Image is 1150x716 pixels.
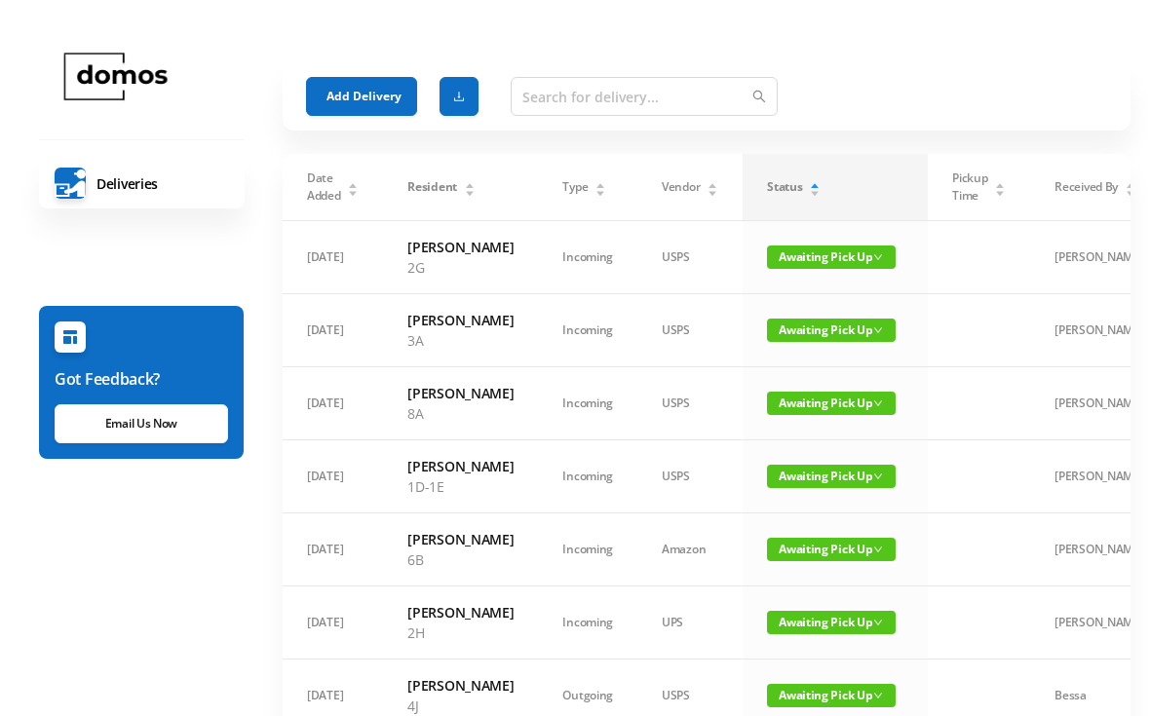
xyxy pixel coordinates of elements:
td: [DATE] [283,586,383,659]
i: icon: down [873,471,883,481]
span: Awaiting Pick Up [767,465,896,488]
span: Vendor [662,178,700,196]
i: icon: caret-down [1125,188,1135,194]
td: Incoming [538,513,637,586]
p: 4J [407,696,514,716]
i: icon: caret-up [708,180,718,186]
i: icon: caret-down [595,188,606,194]
td: UPS [637,586,743,659]
h6: [PERSON_NAME] [407,529,514,549]
i: icon: caret-up [464,180,475,186]
h6: [PERSON_NAME] [407,456,514,476]
td: [DATE] [283,440,383,513]
i: icon: down [873,325,883,335]
span: Date Added [307,170,341,205]
span: Awaiting Pick Up [767,684,896,707]
td: Amazon [637,513,743,586]
p: 2H [407,622,514,643]
td: USPS [637,367,743,440]
span: Received By [1054,178,1118,196]
td: [DATE] [283,221,383,294]
span: Status [767,178,802,196]
span: Awaiting Pick Up [767,538,896,561]
a: Email Us Now [55,404,228,443]
i: icon: caret-up [595,180,606,186]
i: icon: down [873,398,883,408]
span: Type [562,178,588,196]
div: Sort [809,180,821,192]
span: Awaiting Pick Up [767,392,896,415]
td: Incoming [538,367,637,440]
td: USPS [637,294,743,367]
i: icon: caret-up [348,180,359,186]
i: icon: down [873,618,883,627]
p: 1D-1E [407,476,514,497]
i: icon: caret-up [995,180,1006,186]
h6: [PERSON_NAME] [407,383,514,403]
td: USPS [637,440,743,513]
h6: [PERSON_NAME] [407,237,514,257]
div: Sort [594,180,606,192]
i: icon: caret-down [995,188,1006,194]
span: Awaiting Pick Up [767,319,896,342]
i: icon: search [752,90,766,103]
td: [DATE] [283,513,383,586]
span: Pickup Time [952,170,987,205]
span: Resident [407,178,457,196]
button: icon: download [440,77,479,116]
i: icon: down [873,252,883,262]
i: icon: caret-down [708,188,718,194]
div: Sort [707,180,718,192]
td: Incoming [538,586,637,659]
div: Sort [464,180,476,192]
td: [DATE] [283,294,383,367]
span: Awaiting Pick Up [767,611,896,634]
a: Deliveries [39,158,245,208]
td: Incoming [538,221,637,294]
div: Sort [994,180,1006,192]
td: [DATE] [283,367,383,440]
h6: [PERSON_NAME] [407,675,514,696]
button: Add Delivery [306,77,417,116]
h6: [PERSON_NAME] [407,602,514,622]
input: Search for delivery... [511,77,778,116]
i: icon: caret-down [464,188,475,194]
h6: [PERSON_NAME] [407,310,514,330]
i: icon: caret-up [1125,180,1135,186]
td: USPS [637,221,743,294]
p: 2G [407,257,514,278]
div: Sort [347,180,359,192]
i: icon: caret-down [348,188,359,194]
td: Incoming [538,294,637,367]
i: icon: down [873,691,883,700]
p: 8A [407,403,514,424]
i: icon: caret-down [810,188,821,194]
p: 3A [407,330,514,351]
td: Incoming [538,440,637,513]
i: icon: down [873,545,883,554]
i: icon: caret-up [810,180,821,186]
div: Sort [1125,180,1136,192]
h6: Got Feedback? [55,367,228,391]
span: Awaiting Pick Up [767,245,896,269]
p: 6B [407,549,514,570]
